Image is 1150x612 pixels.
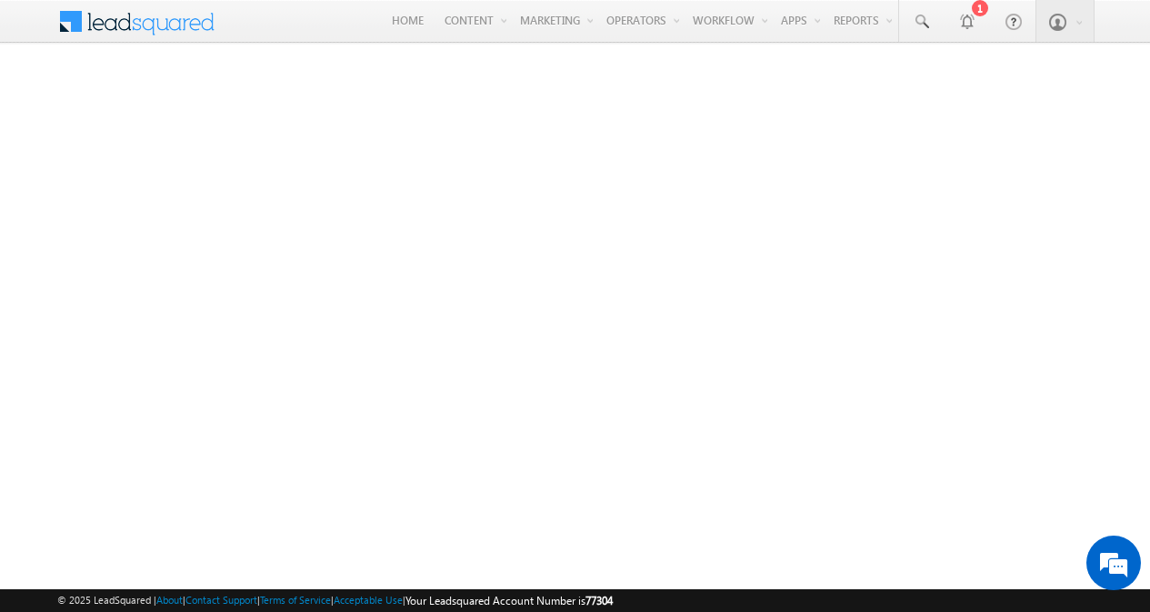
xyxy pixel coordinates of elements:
span: Your Leadsquared Account Number is [405,594,613,607]
a: Terms of Service [260,594,331,606]
a: Contact Support [185,594,257,606]
a: About [156,594,183,606]
span: 77304 [585,594,613,607]
span: © 2025 LeadSquared | | | | | [57,592,613,609]
a: Acceptable Use [334,594,403,606]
